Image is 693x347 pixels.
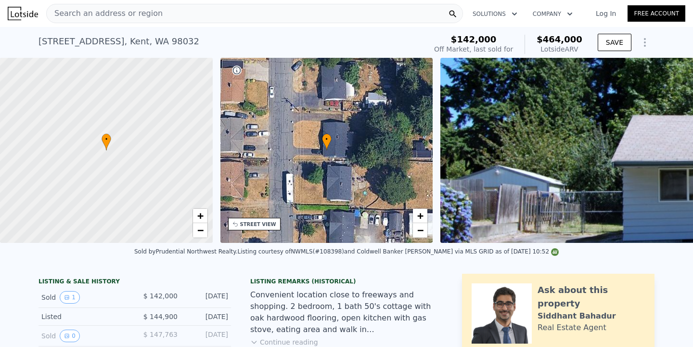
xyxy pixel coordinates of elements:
span: $142,000 [451,34,497,44]
a: Zoom in [193,209,207,223]
div: Off Market, last sold for [434,44,513,54]
span: + [417,210,423,222]
button: View historical data [60,291,80,304]
span: $ 147,763 [143,331,178,338]
div: LISTING & SALE HISTORY [38,278,231,287]
div: Listing Remarks (Historical) [250,278,443,285]
a: Zoom out [193,223,207,238]
div: Sold [41,330,127,342]
div: [DATE] [185,312,228,321]
span: Search an address or region [47,8,163,19]
a: Free Account [628,5,685,22]
span: + [197,210,203,222]
div: STREET VIEW [240,221,276,228]
img: Lotside [8,7,38,20]
button: SAVE [598,34,631,51]
div: [STREET_ADDRESS] , Kent , WA 98032 [38,35,199,48]
span: − [417,224,423,236]
span: • [102,135,111,144]
button: Solutions [465,5,525,23]
span: $ 144,900 [143,313,178,320]
div: Listing courtesy of NWMLS (#108398) and Coldwell Banker [PERSON_NAME] via MLS GRID as of [DATE] 1... [237,248,559,255]
div: Siddhant Bahadur [538,310,616,322]
a: Zoom in [413,209,427,223]
div: Sold by Prudential Northwest Realty . [134,248,238,255]
span: $ 142,000 [143,292,178,300]
button: Continue reading [250,337,318,347]
button: Show Options [635,33,654,52]
span: $464,000 [537,34,582,44]
span: • [322,135,332,144]
span: − [197,224,203,236]
a: Zoom out [413,223,427,238]
a: Log In [584,9,628,18]
div: • [102,133,111,150]
div: Lotside ARV [537,44,582,54]
button: Company [525,5,580,23]
div: Real Estate Agent [538,322,606,334]
div: Listed [41,312,127,321]
div: Convenient location close to freeways and shopping. 2 bedroom, 1 bath 50's cottage with oak hardw... [250,289,443,335]
div: • [322,133,332,150]
div: [DATE] [185,330,228,342]
div: [DATE] [185,291,228,304]
img: NWMLS Logo [551,248,559,256]
button: View historical data [60,330,80,342]
div: Ask about this property [538,283,645,310]
div: Sold [41,291,127,304]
